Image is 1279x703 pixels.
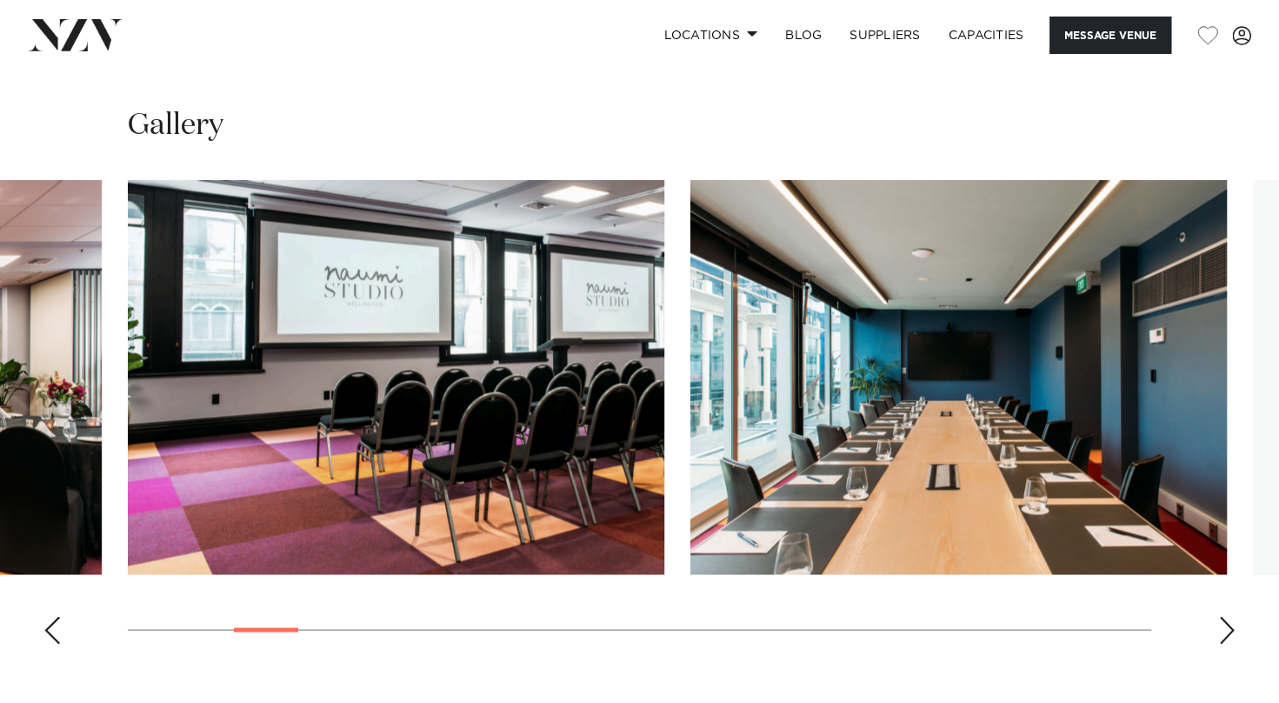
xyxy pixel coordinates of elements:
[128,180,664,574] swiper-slide: 4 / 29
[649,17,771,54] a: Locations
[771,17,836,54] a: BLOG
[128,106,223,145] h2: Gallery
[28,19,123,50] img: nzv-logo.png
[935,17,1038,54] a: Capacities
[1049,17,1171,54] button: Message Venue
[690,180,1227,574] swiper-slide: 5 / 29
[836,17,934,54] a: SUPPLIERS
